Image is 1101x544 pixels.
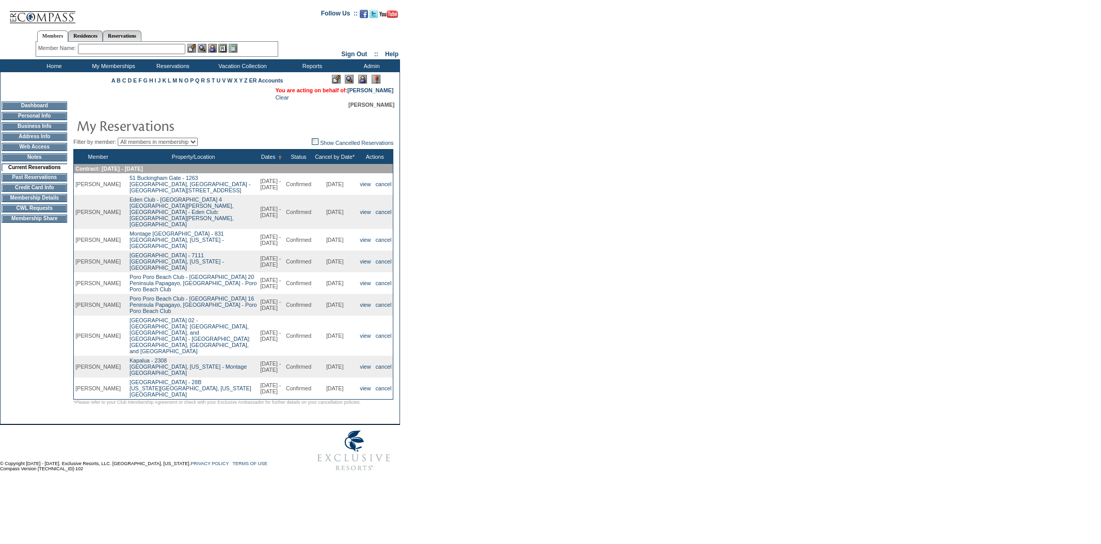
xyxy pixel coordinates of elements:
td: Confirmed [284,272,313,294]
td: Confirmed [284,173,313,195]
td: Confirmed [284,377,313,400]
td: Reservations [142,59,201,72]
td: Membership Share [2,215,67,223]
a: T [212,77,215,84]
td: [DATE] - [DATE] [259,294,284,316]
a: ER Accounts [249,77,283,84]
img: b_calculator.gif [229,44,237,53]
td: [PERSON_NAME] [74,229,122,251]
td: Vacation Collection [201,59,281,72]
div: Member Name: [38,44,78,53]
td: [DATE] - [DATE] [259,195,284,229]
a: B [117,77,121,84]
a: Status [291,154,306,160]
a: Clear [275,94,289,101]
td: Credit Card Info [2,184,67,192]
a: [PERSON_NAME] [347,87,393,93]
td: [PERSON_NAME] [74,316,122,356]
a: view [360,209,371,215]
a: Z [244,77,248,84]
a: Kapalua - 2308[GEOGRAPHIC_DATA], [US_STATE] - Montage [GEOGRAPHIC_DATA] [130,357,247,376]
a: [GEOGRAPHIC_DATA] 02 -[GEOGRAPHIC_DATA]: [GEOGRAPHIC_DATA], [GEOGRAPHIC_DATA], and [GEOGRAPHIC_DA... [130,317,250,354]
td: Web Access [2,143,67,151]
td: Confirmed [284,229,313,251]
td: Confirmed [284,251,313,272]
img: Impersonate [208,44,217,53]
a: view [360,237,371,243]
td: Address Info [2,133,67,141]
a: view [360,302,371,308]
a: view [360,258,371,265]
a: Member [88,154,108,160]
a: E [133,77,137,84]
a: Property/Location [172,154,215,160]
td: [DATE] [313,173,357,195]
img: pgTtlMyReservations.gif [76,115,283,136]
td: [DATE] [313,272,357,294]
img: Follow us on Twitter [370,10,378,18]
a: cancel [376,333,392,339]
a: Montage [GEOGRAPHIC_DATA] - 831[GEOGRAPHIC_DATA], [US_STATE] - [GEOGRAPHIC_DATA] [130,230,224,249]
td: Confirmed [284,316,313,356]
a: K [162,77,166,84]
a: view [360,333,371,339]
span: :: [374,51,378,58]
a: cancel [376,258,392,265]
td: Admin [341,59,400,72]
img: View [198,44,206,53]
td: [DATE] [313,195,357,229]
a: U [217,77,221,84]
span: [PERSON_NAME] [348,102,394,108]
td: [PERSON_NAME] [74,195,122,229]
td: [DATE] [313,251,357,272]
a: J [157,77,161,84]
a: H [149,77,153,84]
a: Y [239,77,243,84]
td: Confirmed [284,294,313,316]
a: cancel [376,237,392,243]
th: Actions [357,150,393,164]
a: W [227,77,232,84]
a: Q [195,77,199,84]
td: Business Info [2,122,67,130]
a: 51 Buckingham Gate - 1263[GEOGRAPHIC_DATA], [GEOGRAPHIC_DATA] - [GEOGRAPHIC_DATA][STREET_ADDRESS] [130,175,250,193]
a: [GEOGRAPHIC_DATA] - 7111[GEOGRAPHIC_DATA], [US_STATE] - [GEOGRAPHIC_DATA] [130,252,224,271]
a: D [127,77,132,84]
a: Sign Out [341,51,367,58]
a: R [201,77,205,84]
a: S [206,77,210,84]
a: Residences [68,30,103,41]
td: CWL Requests [2,204,67,212]
td: Confirmed [284,356,313,377]
td: [DATE] [313,229,357,251]
span: You are acting on behalf of: [275,87,393,93]
a: [GEOGRAPHIC_DATA] - 28B[US_STATE][GEOGRAPHIC_DATA], [US_STATE][GEOGRAPHIC_DATA] [130,379,251,398]
a: M [172,77,177,84]
a: cancel [376,181,392,187]
a: N [179,77,183,84]
a: V [222,77,226,84]
a: C [122,77,126,84]
a: Eden Club - [GEOGRAPHIC_DATA] 4[GEOGRAPHIC_DATA][PERSON_NAME], [GEOGRAPHIC_DATA] - Eden Club: [GE... [130,196,234,227]
a: Poro Poro Beach Club - [GEOGRAPHIC_DATA] 16Peninsula Papagayo, [GEOGRAPHIC_DATA] - Poro Poro Beac... [130,295,257,314]
td: [DATE] - [DATE] [259,229,284,251]
img: Subscribe to our YouTube Channel [379,10,398,18]
td: [PERSON_NAME] [74,294,122,316]
a: cancel [376,209,392,215]
img: Impersonate [358,75,367,84]
span: *Please refer to your Club Membership Agreement or check with your Exclusive Ambassador for furth... [73,400,361,405]
a: Poro Poro Beach Club - [GEOGRAPHIC_DATA] 20Peninsula Papagayo, [GEOGRAPHIC_DATA] - Poro Poro Beac... [130,274,257,292]
a: cancel [376,364,392,370]
a: Subscribe to our YouTube Channel [379,13,398,19]
td: [DATE] - [DATE] [259,251,284,272]
img: Reservations [218,44,227,53]
td: [PERSON_NAME] [74,272,122,294]
td: Personal Info [2,112,67,120]
td: [DATE] [313,294,357,316]
a: view [360,364,371,370]
a: G [143,77,148,84]
img: Exclusive Resorts [308,425,400,476]
td: Current Reservations [2,163,67,171]
img: chk_off.JPG [312,138,318,145]
span: Filter by member: [73,139,116,145]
